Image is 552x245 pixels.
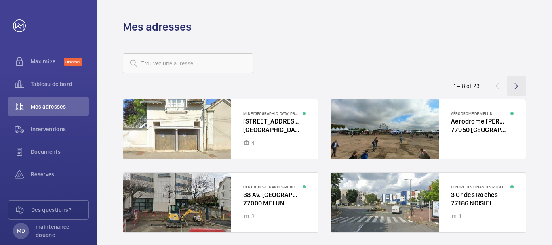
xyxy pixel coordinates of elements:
[31,80,89,88] span: Tableau de bord
[64,58,82,66] span: Discover
[31,125,89,133] span: Interventions
[31,206,88,214] span: Des questions?
[31,103,89,111] span: Mes adresses
[31,148,89,156] span: Documents
[36,223,84,239] p: maintenance douane
[123,53,253,73] input: Trouvez une adresse
[31,57,64,65] span: Maximize
[454,82,480,90] div: 1 – 8 of 23
[17,227,25,235] p: MD
[123,19,192,34] h1: Mes adresses
[31,170,89,178] span: Réserves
